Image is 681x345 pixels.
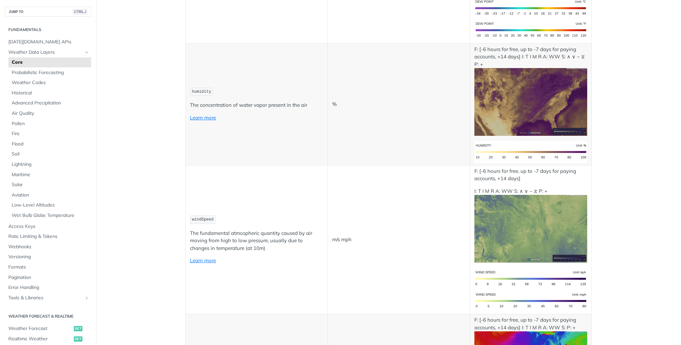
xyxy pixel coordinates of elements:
[190,114,216,121] a: Learn more
[5,334,91,344] a: Realtime Weatherget
[8,129,91,139] a: Fire
[8,295,82,301] span: Tools & Libraries
[12,151,89,157] span: Soil
[8,211,91,221] a: Wet Bulb Globe Temperature
[8,78,91,88] a: Weather Codes
[8,159,91,169] a: Lightning
[474,225,587,231] span: Expand image
[5,324,91,334] a: Weather Forecastget
[12,161,89,168] span: Lightning
[8,223,89,230] span: Access Keys
[8,190,91,200] a: Aviation
[8,49,82,56] span: Weather Data Layers
[474,167,587,183] p: F: [-6 hours for free, up to -7 days for paying accounts, +14 days]
[8,336,72,342] span: Realtime Weather
[5,47,91,57] a: Weather Data LayersHide subpages for Weather Data Layers
[8,274,89,281] span: Pagination
[74,336,82,342] span: get
[474,4,587,10] span: Expand image
[5,232,91,242] a: Rate Limiting & Tokens
[12,110,89,117] span: Air Quality
[12,171,89,178] span: Maritime
[8,180,91,190] a: Solar
[8,244,89,250] span: Webhooks
[5,222,91,232] a: Access Keys
[5,293,91,303] a: Tools & LibrariesShow subpages for Tools & Libraries
[8,200,91,210] a: Low-Level Altitudes
[12,202,89,209] span: Low-Level Altitudes
[474,98,587,104] span: Expand image
[192,217,214,222] span: windSpeed
[8,149,91,159] a: Soil
[73,9,87,14] span: CTRL-/
[12,59,89,66] span: Core
[192,89,211,94] span: humidity
[5,273,91,283] a: Pagination
[8,98,91,108] a: Advanced Precipitation
[74,326,82,331] span: get
[332,100,465,108] p: %
[8,139,91,149] a: Flood
[8,284,89,291] span: Error Handling
[5,37,91,47] a: [DATE][DOMAIN_NAME] APIs
[12,182,89,188] span: Solar
[5,252,91,262] a: Versioning
[84,50,89,55] button: Hide subpages for Weather Data Layers
[190,257,216,264] a: Learn more
[474,26,587,33] span: Expand image
[8,57,91,67] a: Core
[474,297,587,304] span: Expand image
[5,7,91,17] button: JUMP TOCTRL-/
[5,262,91,272] a: Formats
[12,69,89,76] span: Probabilistic Forecasting
[190,101,323,109] p: The concentration of water vapor present in the air
[12,120,89,127] span: Pollen
[8,39,89,45] span: [DATE][DOMAIN_NAME] APIs
[474,148,587,154] span: Expand image
[8,68,91,78] a: Probabilistic Forecasting
[8,108,91,118] a: Air Quality
[8,325,72,332] span: Weather Forecast
[12,90,89,96] span: Historical
[12,130,89,137] span: Fire
[474,188,587,263] p: I: T I M R A: WW S: ∧ ∨ ~ ⧖ P: +
[190,230,323,252] p: The fundamental atmospheric quantity caused by air moving from high to low pressure, usually due ...
[8,119,91,129] a: Pollen
[12,212,89,219] span: Wet Bulb Globe Temperature
[8,170,91,180] a: Maritime
[5,313,91,319] h2: Weather Forecast & realtime
[332,236,465,244] p: m/s mph
[5,27,91,33] h2: Fundamentals
[12,79,89,86] span: Weather Codes
[474,275,587,281] span: Expand image
[8,264,89,271] span: Formats
[5,283,91,293] a: Error Handling
[12,141,89,147] span: Flood
[12,100,89,106] span: Advanced Precipitation
[84,295,89,301] button: Show subpages for Tools & Libraries
[8,233,89,240] span: Rate Limiting & Tokens
[8,254,89,260] span: Versioning
[12,192,89,199] span: Aviation
[5,242,91,252] a: Webhooks
[8,88,91,98] a: Historical
[474,46,587,136] p: F: [-6 hours for free, up to -7 days for paying accounts, +14 days] I: T I M R A: WW S: ∧ ∨ ~ ⧖ P: +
